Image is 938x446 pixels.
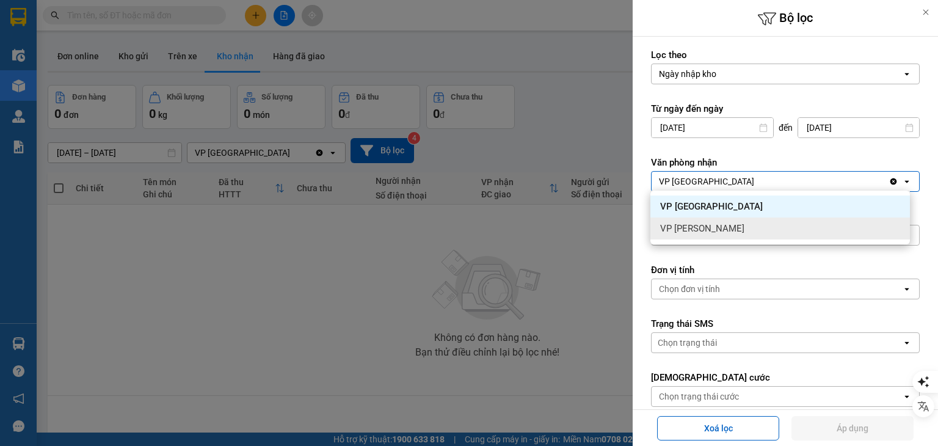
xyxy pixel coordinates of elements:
label: Đơn vị tính [651,264,920,276]
svg: open [902,69,912,79]
div: Ngày nhập kho [659,68,716,80]
span: VP [PERSON_NAME] [660,222,744,235]
input: Select a date. [798,118,920,137]
label: [DEMOGRAPHIC_DATA] cước [651,371,920,384]
div: Chọn đơn vị tính [659,283,720,295]
div: Chọn trạng thái cước [659,390,739,403]
label: Trạng thái SMS [651,318,920,330]
div: VP [GEOGRAPHIC_DATA] [659,175,754,188]
span: đến [779,122,793,134]
svg: open [902,284,912,294]
label: Từ ngày đến ngày [651,103,920,115]
input: Selected VP Quận 1. [755,175,757,188]
svg: open [902,338,912,348]
span: VP [GEOGRAPHIC_DATA] [660,200,763,213]
svg: Clear value [889,177,898,186]
button: Áp dụng [791,416,914,441]
input: Selected Ngày nhập kho. [718,68,719,80]
button: Xoá lọc [657,416,779,441]
svg: open [902,177,912,186]
input: Select a date. [652,118,773,137]
h6: Bộ lọc [633,9,938,28]
svg: open [902,392,912,401]
label: Văn phòng nhận [651,156,920,169]
ul: Menu [650,191,910,244]
label: Lọc theo [651,49,920,61]
div: Chọn trạng thái [658,337,717,349]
